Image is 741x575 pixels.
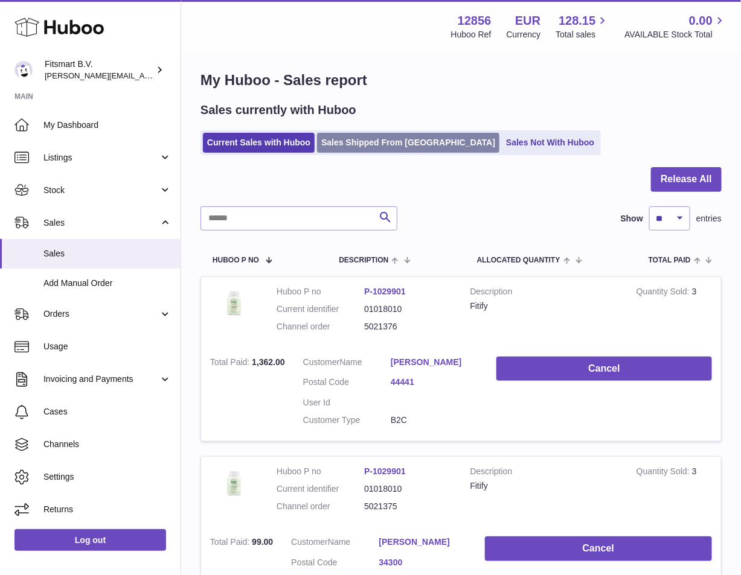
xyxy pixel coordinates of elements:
a: [PERSON_NAME] [379,536,467,548]
strong: Quantity Sold [637,287,692,299]
span: Orders [43,308,159,320]
div: Huboo Ref [451,29,492,40]
span: Listings [43,152,159,164]
span: 99.00 [252,537,273,547]
dt: Huboo P no [277,466,364,477]
label: Show [621,213,643,224]
dt: Channel order [277,321,364,332]
strong: Description [470,466,619,480]
span: Cases [43,406,172,418]
a: 44441 [391,376,478,388]
span: Usage [43,341,172,352]
a: Sales Shipped From [GEOGRAPHIC_DATA] [317,133,499,153]
span: Total sales [556,29,609,40]
a: 0.00 AVAILABLE Stock Total [624,13,727,40]
span: Total paid [649,256,691,264]
h2: Sales currently with Huboo [200,102,356,118]
span: Sales [43,248,172,259]
span: 128.15 [559,13,595,29]
button: Release All [651,167,722,192]
span: Description [339,256,388,264]
a: P-1029901 [364,287,406,296]
span: Stock [43,185,159,196]
span: Customer [303,357,340,367]
dt: Customer Type [303,415,391,426]
span: Returns [43,504,172,515]
dd: 01018010 [364,483,452,495]
h1: My Huboo - Sales report [200,71,722,90]
div: Fitify [470,300,619,312]
dd: 5021376 [364,321,452,332]
dt: Name [303,357,391,371]
a: P-1029901 [364,466,406,476]
strong: EUR [515,13,541,29]
dt: Postal Code [303,376,391,391]
span: Invoicing and Payments [43,373,159,385]
dt: Postal Code [291,557,379,571]
span: entries [696,213,722,224]
a: [PERSON_NAME] [391,357,478,368]
span: AVAILABLE Stock Total [624,29,727,40]
img: 128561739542540.png [210,466,258,500]
span: ALLOCATED Quantity [477,256,560,264]
td: 3 [627,457,721,527]
div: Currency [507,29,541,40]
span: Huboo P no [213,256,259,264]
a: Log out [14,529,166,551]
a: 128.15 Total sales [556,13,609,40]
dt: Current identifier [277,303,364,315]
div: Fitify [470,480,619,492]
a: Sales Not With Huboo [502,133,598,153]
dt: Current identifier [277,483,364,495]
button: Cancel [496,357,712,381]
span: 1,362.00 [252,357,285,367]
img: 128561739542540.png [210,286,258,320]
dt: User Id [303,397,391,408]
span: Add Manual Order [43,278,172,289]
dd: 5021375 [364,501,452,512]
dt: Huboo P no [277,286,364,297]
a: 34300 [379,557,467,568]
strong: Quantity Sold [637,466,692,479]
span: 0.00 [689,13,713,29]
button: Cancel [485,536,712,561]
div: Fitsmart B.V. [45,59,153,81]
dd: B2C [391,415,478,426]
span: [PERSON_NAME][EMAIL_ADDRESS][DOMAIN_NAME] [45,71,242,80]
dd: 01018010 [364,303,452,315]
span: Customer [291,537,328,547]
strong: Description [470,286,619,300]
strong: Total Paid [210,537,252,550]
dt: Name [291,536,379,551]
span: Settings [43,471,172,483]
span: Channels [43,439,172,450]
strong: Total Paid [210,357,252,370]
span: My Dashboard [43,119,172,131]
a: Current Sales with Huboo [203,133,315,153]
span: Sales [43,217,159,229]
img: jonathan@leaderoo.com [14,61,33,79]
strong: 12856 [458,13,492,29]
td: 3 [627,277,721,348]
dt: Channel order [277,501,364,512]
